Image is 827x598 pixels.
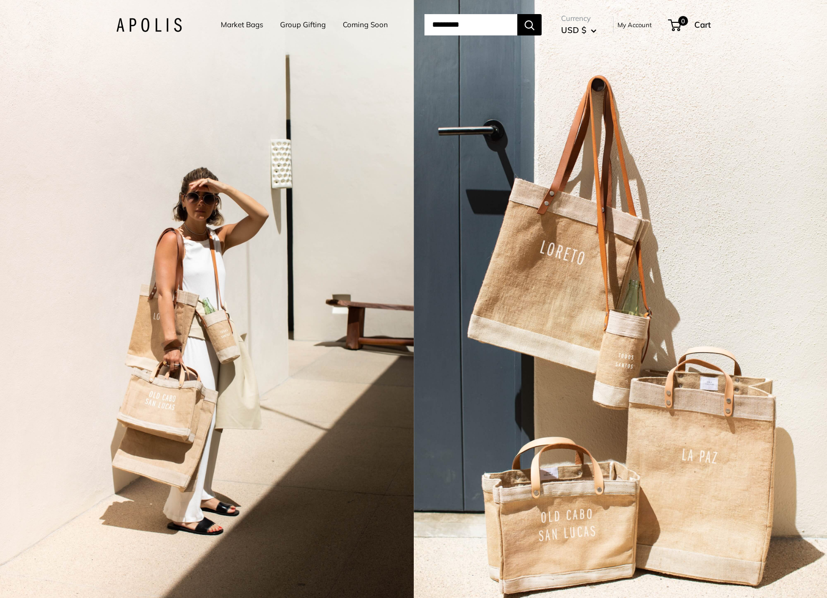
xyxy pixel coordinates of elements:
[517,14,542,35] button: Search
[561,22,597,38] button: USD $
[669,17,711,33] a: 0 Cart
[678,16,688,26] span: 0
[694,19,711,30] span: Cart
[280,18,326,32] a: Group Gifting
[617,19,652,31] a: My Account
[424,14,517,35] input: Search...
[221,18,263,32] a: Market Bags
[343,18,388,32] a: Coming Soon
[561,25,586,35] span: USD $
[116,18,182,32] img: Apolis
[561,12,597,25] span: Currency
